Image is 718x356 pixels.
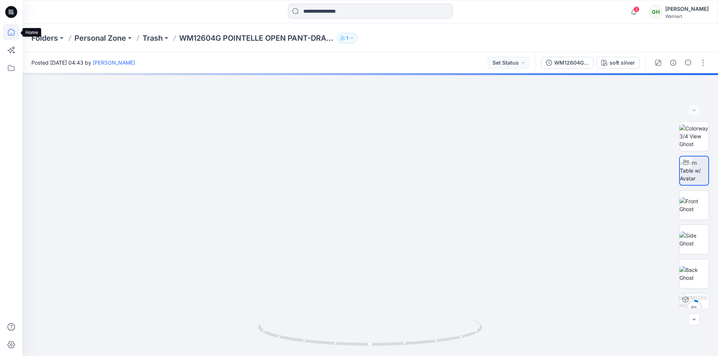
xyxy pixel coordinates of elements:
div: 8 % [685,305,703,311]
a: [PERSON_NAME] [93,59,135,66]
button: WM12604G POINTELLE OPEN PANT-DRAWCORD_Proto comment applied pattern [541,57,593,69]
p: WM12604G POINTELLE OPEN PANT-DRAWCORD_Proto comment applied pattern [179,33,334,43]
button: 1 [337,33,358,43]
div: GH [649,5,662,19]
img: Turn Table w/ Avatar [680,159,708,182]
a: Trash [142,33,163,43]
button: Details [667,57,679,69]
img: WM12604G POINTELLE OPEN PANT-DRAWCORD_Proto comment applied pattern soft silver [679,294,709,323]
div: Walmart [665,13,709,19]
div: WM12604G POINTELLE OPEN PANT-DRAWCORD_Proto comment applied pattern [554,59,589,67]
img: Colorway 3/4 View Ghost [679,124,709,148]
img: Back Ghost [679,266,709,282]
span: Posted [DATE] 04:43 by [31,59,135,66]
button: soft silver [596,57,640,69]
div: soft silver [610,59,635,67]
span: 3 [633,6,639,12]
img: eyJhbGciOiJIUzI1NiIsImtpZCI6IjAiLCJzbHQiOiJzZXMiLCJ0eXAiOiJKV1QifQ.eyJkYXRhIjp7InR5cGUiOiJzdG9yYW... [178,22,563,356]
img: Side Ghost [679,232,709,247]
div: [PERSON_NAME] [665,4,709,13]
a: Personal Zone [74,33,126,43]
img: Front Ghost [679,197,709,213]
p: 1 [346,34,348,42]
a: Folders [31,33,58,43]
